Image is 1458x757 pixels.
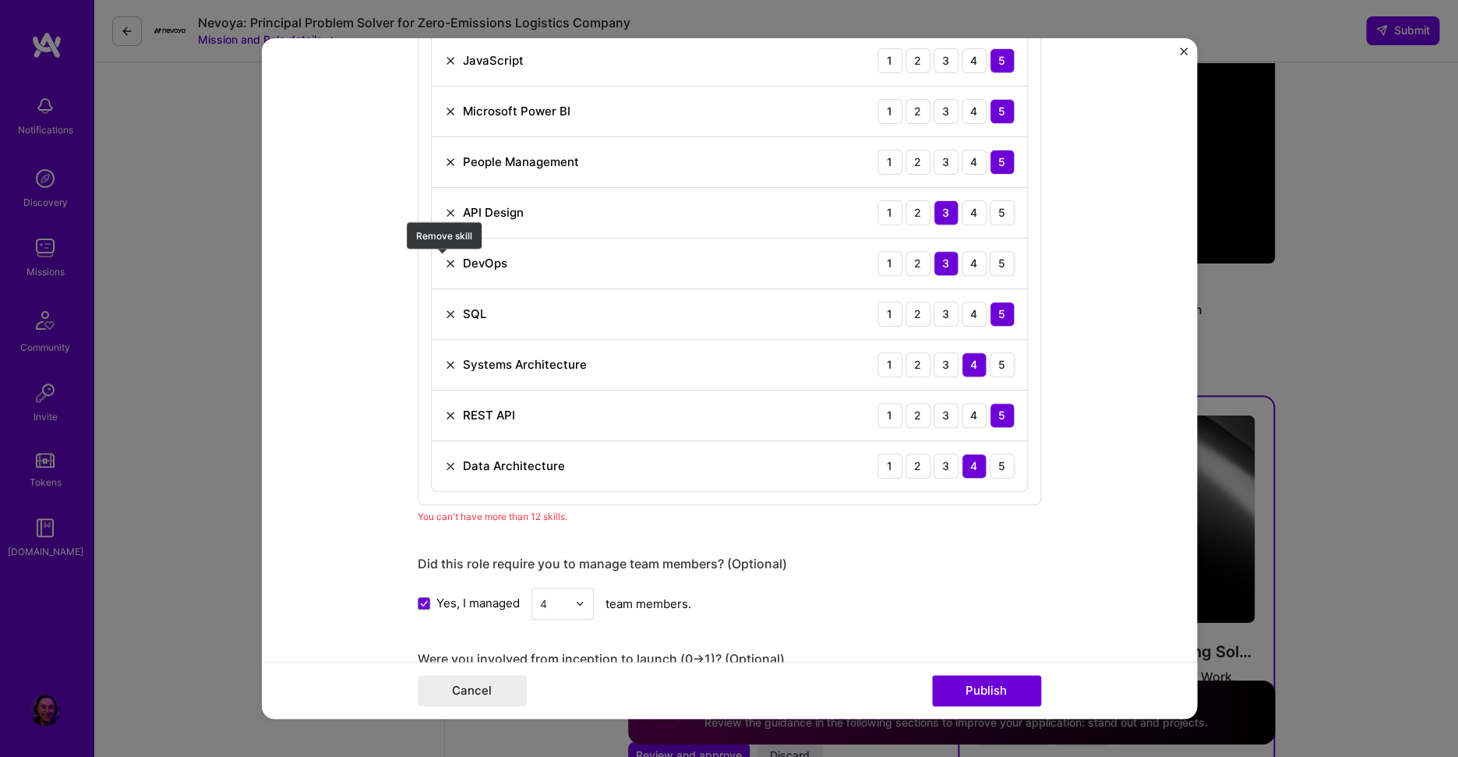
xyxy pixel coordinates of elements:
div: 4 [962,352,987,377]
div: 4 [962,48,987,73]
div: 1 [877,454,902,479]
div: 2 [906,200,930,225]
div: 1 [877,48,902,73]
div: 5 [990,48,1015,73]
div: 5 [990,302,1015,327]
button: Publish [932,675,1041,706]
div: DevOps [463,255,507,271]
div: 4 [962,200,987,225]
div: 4 [962,99,987,124]
div: 5 [990,454,1015,479]
div: 2 [906,302,930,327]
img: drop icon [575,599,584,608]
div: 1 [877,150,902,175]
div: 3 [934,48,958,73]
div: 4 [962,150,987,175]
div: SQL [463,306,486,322]
div: 3 [934,200,958,225]
div: 5 [990,403,1015,428]
div: Data Architecture [463,458,565,474]
div: You can't have more than 12 skills. [418,508,1041,525]
img: Remove [444,257,457,270]
div: Systems Architecture [463,356,587,373]
div: 2 [906,99,930,124]
div: 1 [877,352,902,377]
img: Remove [444,156,457,168]
div: 3 [934,150,958,175]
div: 4 [962,454,987,479]
div: 3 [934,454,958,479]
div: 3 [934,302,958,327]
div: 5 [990,99,1015,124]
div: 2 [906,48,930,73]
div: 4 [962,403,987,428]
img: Remove [444,55,457,67]
img: Remove [444,207,457,219]
div: JavaScript [463,52,524,69]
div: 5 [990,251,1015,276]
div: 2 [906,251,930,276]
div: 5 [990,200,1015,225]
div: 3 [934,352,958,377]
div: 2 [906,150,930,175]
div: 1 [877,200,902,225]
img: Remove [444,308,457,320]
div: Microsoft Power BI [463,103,570,119]
div: REST API [463,407,515,423]
div: People Management [463,154,579,170]
div: 2 [906,352,930,377]
img: Remove [444,105,457,118]
button: Close [1180,48,1188,64]
div: 2 [906,454,930,479]
div: 1 [877,251,902,276]
div: Did this role require you to manage team members? (Optional) [418,556,1041,572]
div: 1 [877,99,902,124]
img: Remove [444,359,457,371]
span: Yes, I managed [436,595,520,611]
div: 1 [877,302,902,327]
button: Cancel [418,675,527,706]
div: Were you involved from inception to launch (0 -> 1)? (Optional) [418,651,1041,667]
img: Remove [444,460,457,472]
div: API Design [463,204,524,221]
div: 3 [934,99,958,124]
div: 1 [877,403,902,428]
div: 5 [990,150,1015,175]
div: 3 [934,403,958,428]
div: 5 [990,352,1015,377]
div: 2 [906,403,930,428]
div: 4 [962,302,987,327]
div: 3 [934,251,958,276]
div: 4 [962,251,987,276]
div: team members. [418,588,1041,620]
img: Remove [444,409,457,422]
